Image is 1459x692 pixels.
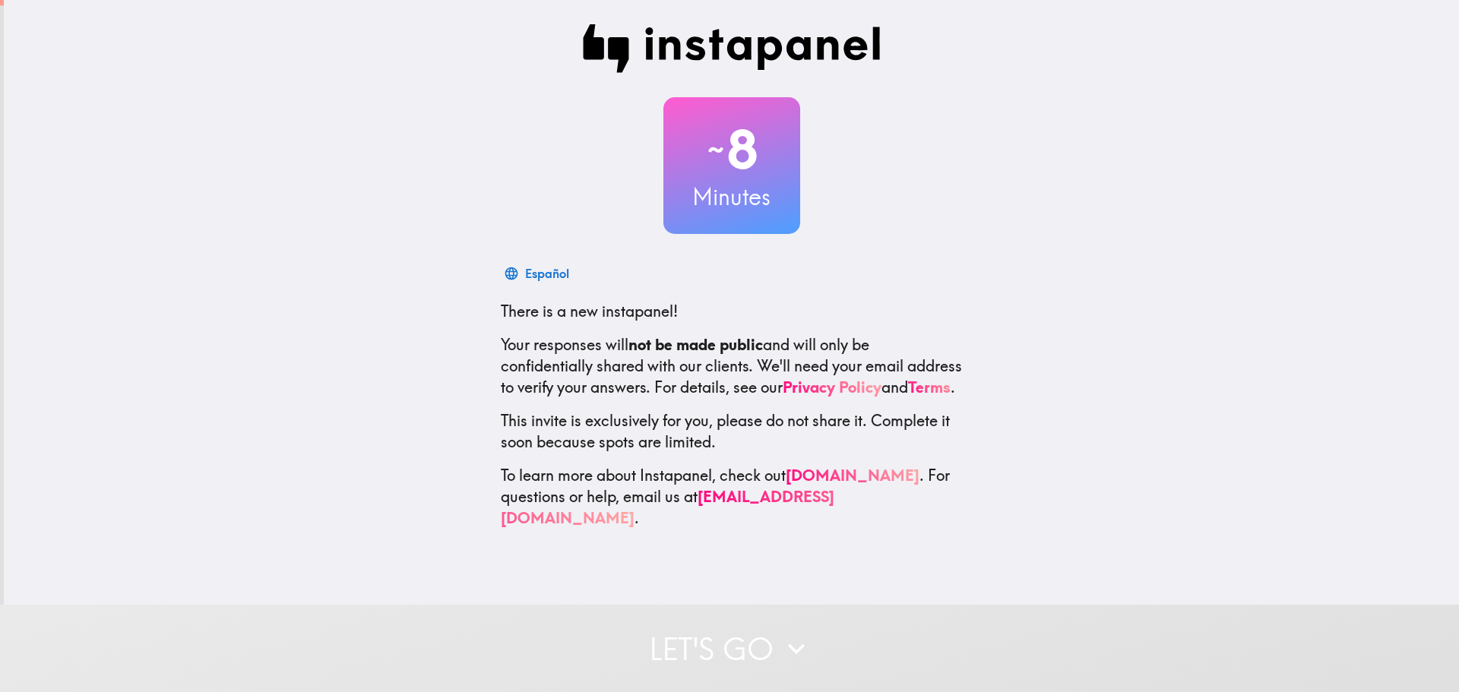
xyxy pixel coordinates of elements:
a: Privacy Policy [783,378,881,397]
h3: Minutes [663,181,800,213]
a: [DOMAIN_NAME] [786,466,919,485]
span: ~ [705,127,726,172]
p: This invite is exclusively for you, please do not share it. Complete it soon because spots are li... [501,410,963,453]
p: Your responses will and will only be confidentially shared with our clients. We'll need your emai... [501,334,963,398]
button: Español [501,258,575,289]
p: To learn more about Instapanel, check out . For questions or help, email us at . [501,465,963,529]
span: There is a new instapanel! [501,302,678,321]
b: not be made public [628,335,763,354]
div: Español [525,263,569,284]
a: [EMAIL_ADDRESS][DOMAIN_NAME] [501,487,834,527]
a: Terms [908,378,951,397]
h2: 8 [663,118,800,181]
img: Instapanel [583,24,881,73]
